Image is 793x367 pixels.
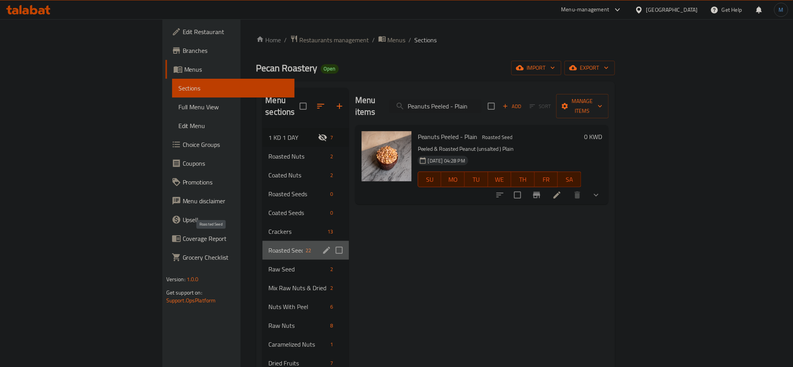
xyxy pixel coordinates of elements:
[327,284,336,292] span: 2
[325,228,336,235] span: 13
[183,234,289,243] span: Coverage Report
[327,134,336,141] span: 7
[779,5,784,14] span: M
[327,360,336,367] span: 7
[263,260,349,278] div: Raw Seed2
[327,266,336,273] span: 2
[165,60,295,79] a: Menus
[269,133,318,142] span: 1 KD 1 DAY
[552,190,562,200] a: Edit menu item
[263,222,349,241] div: Crackers13
[502,102,523,111] span: Add
[165,22,295,41] a: Edit Restaurant
[263,241,349,260] div: Roasted Seed22edit
[561,174,578,185] span: SA
[321,65,339,72] span: Open
[178,121,289,130] span: Edit Menu
[269,227,325,236] span: Crackers
[327,283,336,293] div: items
[327,321,336,330] div: items
[183,140,289,149] span: Choice Groups
[511,61,561,75] button: import
[418,144,581,154] p: Peeled & Roasted Peanut (unsalted ) Plain
[418,131,478,143] span: Peanuts Peeled - Plain
[500,100,525,112] button: Add
[327,170,336,180] div: items
[303,247,315,254] span: 22
[183,253,289,262] span: Grocery Checklist
[479,133,516,142] div: Roasted Seed
[500,100,525,112] span: Add item
[183,159,289,168] span: Coupons
[409,35,412,45] li: /
[256,59,318,77] span: Pecan Roastery
[183,215,289,224] span: Upsell
[183,196,289,206] span: Menu disclaimer
[325,227,336,236] div: items
[172,116,295,135] a: Edit Menu
[483,98,500,114] span: Select section
[389,99,482,113] input: search
[269,321,327,330] span: Raw Nuts
[327,172,336,179] span: 2
[330,97,349,116] button: Add section
[165,154,295,173] a: Coupons
[295,98,311,114] span: Select all sections
[327,189,336,199] div: items
[565,61,615,75] button: export
[561,5,610,14] div: Menu-management
[269,170,327,180] span: Coated Nuts
[165,41,295,60] a: Branches
[172,98,295,116] a: Full Menu View
[290,35,369,45] a: Restaurants management
[263,203,349,222] div: Coated Seeds0
[327,133,336,142] div: items
[327,153,336,160] span: 2
[269,152,327,161] span: Roasted Nuts
[327,322,336,329] span: 8
[165,229,295,248] a: Coverage Report
[509,187,526,203] span: Select to update
[327,208,336,217] div: items
[491,186,509,204] button: sort-choices
[584,131,602,142] h6: 0 KWD
[300,35,369,45] span: Restaurants management
[166,295,216,306] a: Support.OpsPlatform
[321,64,339,74] div: Open
[488,172,512,187] button: WE
[165,192,295,210] a: Menu disclaimer
[378,35,406,45] a: Menus
[263,297,349,316] div: Nuts With Peel6
[511,172,535,187] button: TH
[263,166,349,184] div: Coated Nuts2
[418,172,441,187] button: SU
[563,96,602,116] span: Manage items
[269,264,327,274] span: Raw Seed
[183,46,289,55] span: Branches
[372,35,375,45] li: /
[556,94,609,118] button: Manage items
[321,244,333,256] button: edit
[491,174,509,185] span: WE
[165,135,295,154] a: Choice Groups
[165,210,295,229] a: Upsell
[263,128,349,147] div: 1 KD 1 DAY7
[538,174,555,185] span: FR
[592,190,601,200] svg: Show Choices
[178,83,289,93] span: Sections
[518,63,555,73] span: import
[269,340,327,349] span: Caramelized Nuts
[327,302,336,311] div: items
[311,97,330,116] span: Sort sections
[263,278,349,297] div: Mix Raw Nuts & Dried Fruits2
[468,174,485,185] span: TU
[421,174,438,185] span: SU
[183,177,289,187] span: Promotions
[269,302,327,311] div: Nuts With Peel
[263,335,349,354] div: Caramelized Nuts1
